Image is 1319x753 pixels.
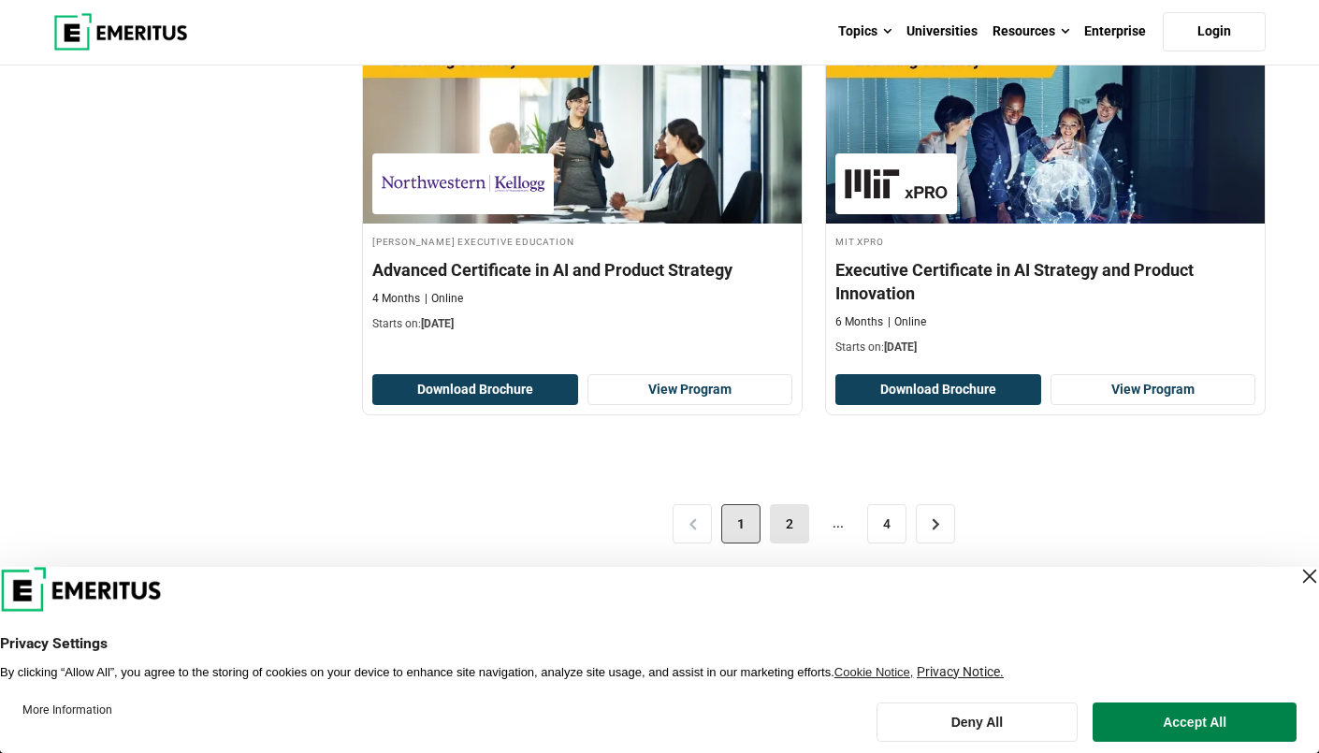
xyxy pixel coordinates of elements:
h4: [PERSON_NAME] Executive Education [372,233,792,249]
img: Executive Certificate in AI Strategy and Product Innovation | Online AI and Machine Learning Course [826,36,1265,224]
p: Online [425,291,463,307]
p: Starts on: [835,340,1255,355]
p: Starts on: [372,316,792,332]
img: Kellogg Executive Education [382,163,544,205]
button: Download Brochure [372,374,578,406]
h4: Advanced Certificate in AI and Product Strategy [372,258,792,282]
p: Online [888,314,926,330]
a: > [916,504,955,543]
span: [DATE] [884,340,917,354]
a: AI and Machine Learning Course by MIT xPRO - August 28, 2025 MIT xPRO MIT xPRO Executive Certific... [826,36,1265,365]
a: View Program [587,374,793,406]
span: ... [819,504,858,543]
h4: Executive Certificate in AI Strategy and Product Innovation [835,258,1255,305]
a: 4 [867,504,906,543]
a: AI and Machine Learning Course by Kellogg Executive Education - September 4, 2025 Kellogg Executi... [363,36,802,341]
img: MIT xPRO [845,163,948,205]
span: [DATE] [421,317,454,330]
button: Download Brochure [835,374,1041,406]
a: View Program [1051,374,1256,406]
a: Login [1163,12,1266,51]
h4: MIT xPRO [835,233,1255,249]
p: 4 Months [372,291,420,307]
p: 6 Months [835,314,883,330]
img: Advanced Certificate in AI and Product Strategy | Online AI and Machine Learning Course [363,36,802,224]
a: 2 [770,504,809,543]
span: 1 [721,504,761,543]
